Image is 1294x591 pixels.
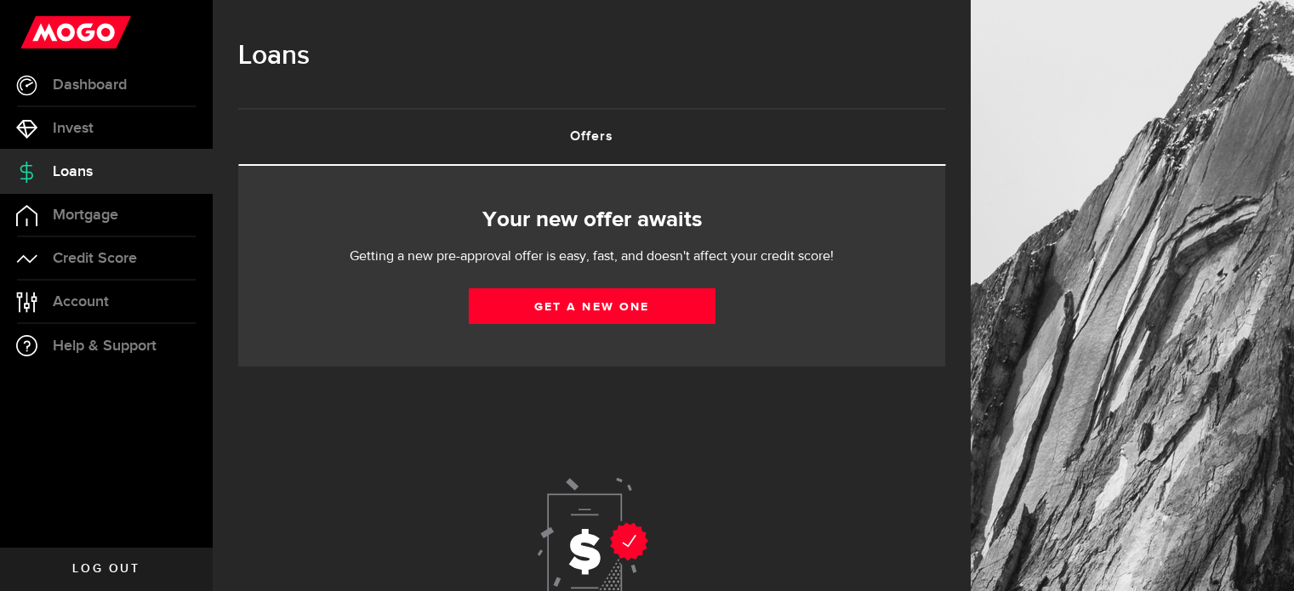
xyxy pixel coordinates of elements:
[53,207,118,223] span: Mortgage
[1223,520,1294,591] iframe: LiveChat chat widget
[53,121,94,136] span: Invest
[72,563,140,575] span: Log out
[53,251,137,266] span: Credit Score
[53,77,127,93] span: Dashboard
[53,338,157,354] span: Help & Support
[53,294,109,310] span: Account
[238,108,945,166] ul: Tabs Navigation
[264,202,920,238] h2: Your new offer awaits
[469,288,715,324] a: Get a new one
[53,164,93,179] span: Loans
[238,110,945,164] a: Offers
[299,247,886,267] p: Getting a new pre-approval offer is easy, fast, and doesn't affect your credit score!
[238,34,945,78] h1: Loans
